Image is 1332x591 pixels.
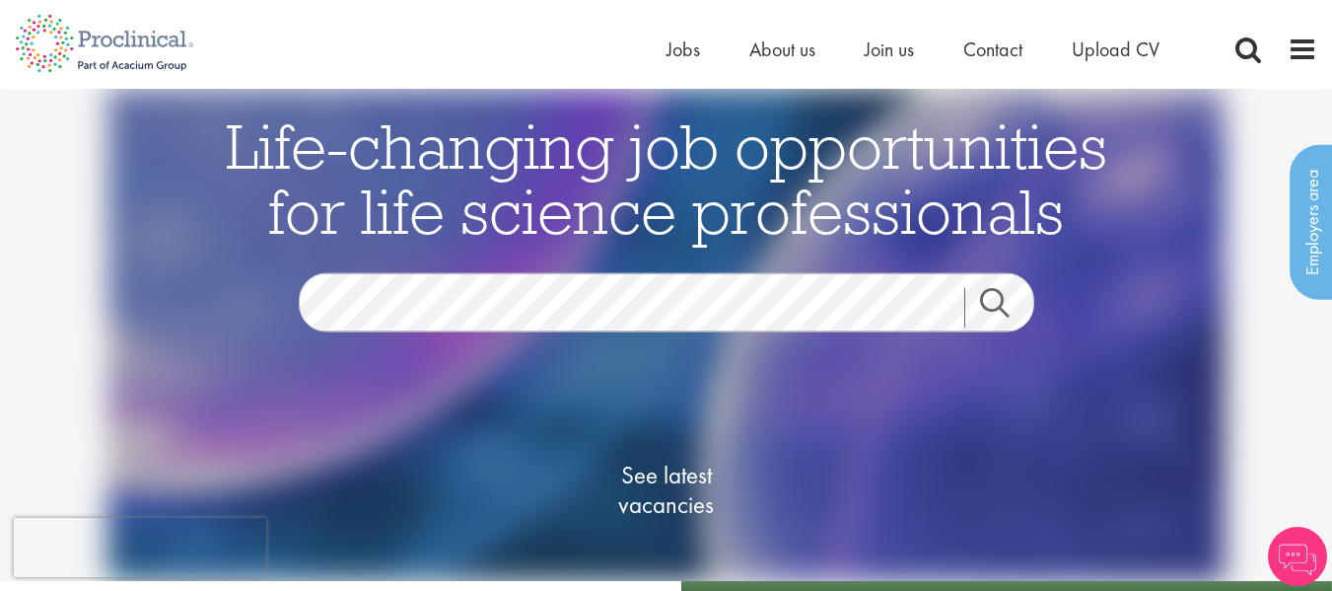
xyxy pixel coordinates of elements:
a: Contact [963,37,1022,62]
a: Job search submit button [964,288,1049,328]
img: Chatbot [1268,527,1327,586]
a: Join us [865,37,914,62]
a: Jobs [666,37,700,62]
a: About us [749,37,815,62]
a: Upload CV [1072,37,1159,62]
img: candidate home [107,89,1226,581]
span: See latest vacancies [568,461,765,520]
span: Life-changing job opportunities for life science professionals [226,107,1107,251]
iframe: reCAPTCHA [14,518,266,577]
